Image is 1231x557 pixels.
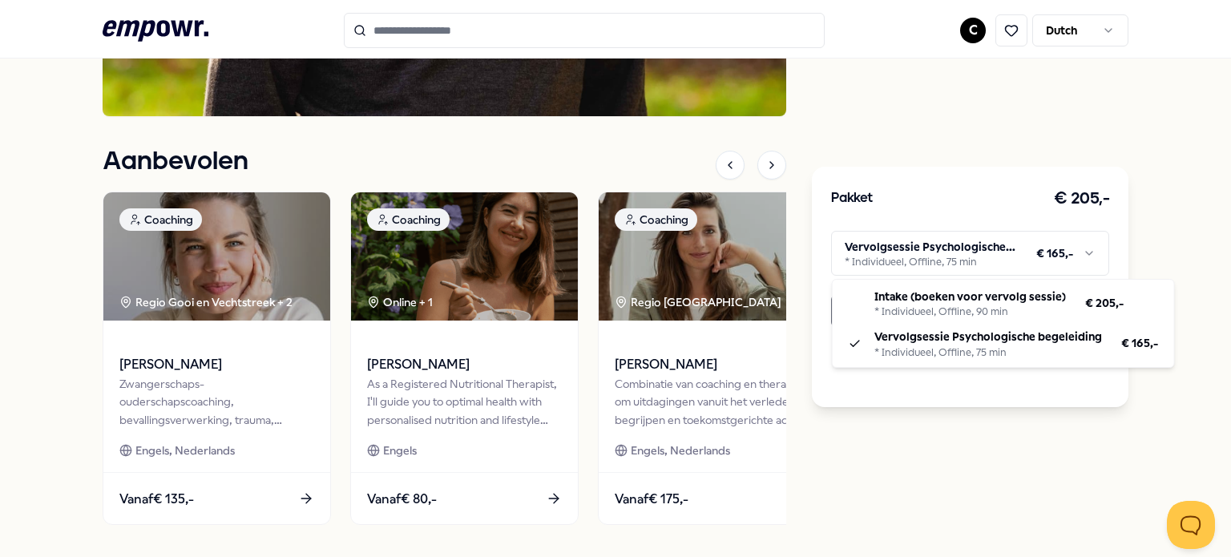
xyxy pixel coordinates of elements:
[874,346,1102,359] div: * Individueel, Offline, 75 min
[1121,334,1158,352] span: € 165,-
[874,328,1102,345] p: Vervolgsessie Psychologische begeleiding
[874,288,1066,305] p: Intake (boeken voor vervolg sessie)
[1085,294,1124,312] span: € 205,-
[874,305,1066,318] div: * Individueel, Offline, 90 min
